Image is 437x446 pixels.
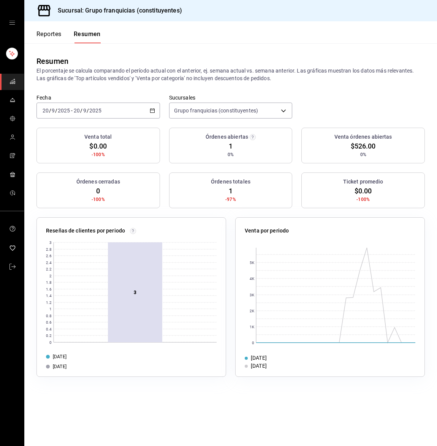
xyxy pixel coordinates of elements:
[360,151,366,158] span: 0%
[252,341,254,345] text: 0
[36,95,160,100] label: Fecha
[174,107,258,114] span: Grupo franquicias (constituyentes)
[46,320,52,324] text: 0.6
[49,108,51,114] span: /
[96,186,100,196] span: 0
[46,294,52,298] text: 1.4
[36,55,68,67] div: Resumen
[83,108,87,114] input: --
[356,196,370,203] span: -100%
[52,6,182,15] h3: Sucursal: Grupo franquicias (constituyentes)
[92,196,105,203] span: -100%
[74,30,101,43] button: Resumen
[46,254,52,258] text: 2.6
[36,67,425,82] p: El porcentaje se calcula comparando el período actual con el anterior, ej. semana actual vs. sema...
[49,307,52,311] text: 1
[46,287,52,291] text: 1.6
[49,274,52,278] text: 2
[229,141,233,151] span: 1
[76,178,120,186] h3: Órdenes cerradas
[84,133,112,141] h3: Venta total
[225,196,236,203] span: -97%
[343,178,383,186] h3: Ticket promedio
[46,334,52,338] text: 0.2
[250,325,255,329] text: 1K
[46,267,52,271] text: 2.2
[51,108,55,114] input: --
[57,108,70,114] input: ----
[42,108,49,114] input: --
[55,108,57,114] span: /
[9,20,15,26] button: open drawer
[351,141,376,151] span: $526.00
[46,300,52,305] text: 1.2
[46,280,52,285] text: 1.8
[245,227,289,235] p: Venta por periodo
[250,293,255,297] text: 3K
[49,340,52,345] text: 0
[87,108,89,114] span: /
[250,261,255,265] text: 5K
[46,363,217,370] div: [DATE]
[46,261,52,265] text: 2.4
[71,108,73,114] span: -
[46,353,217,360] div: [DATE]
[92,151,105,158] span: -100%
[46,227,125,235] p: Reseñas de clientes por periodo
[334,133,392,141] h3: Venta órdenes abiertas
[229,186,233,196] span: 1
[73,108,80,114] input: --
[251,354,267,362] div: [DATE]
[251,362,267,370] div: [DATE]
[89,108,102,114] input: ----
[355,186,372,196] span: $0.00
[169,95,293,100] label: Sucursales
[250,277,255,281] text: 4K
[46,327,52,331] text: 0.4
[46,247,52,251] text: 2.8
[36,30,62,43] button: Reportes
[46,314,52,318] text: 0.8
[228,151,234,158] span: 0%
[36,30,101,43] div: navigation tabs
[89,141,107,151] span: $0.00
[80,108,82,114] span: /
[49,240,52,245] text: 3
[206,133,248,141] h3: Órdenes abiertas
[211,178,250,186] h3: Órdenes totales
[250,309,255,313] text: 2K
